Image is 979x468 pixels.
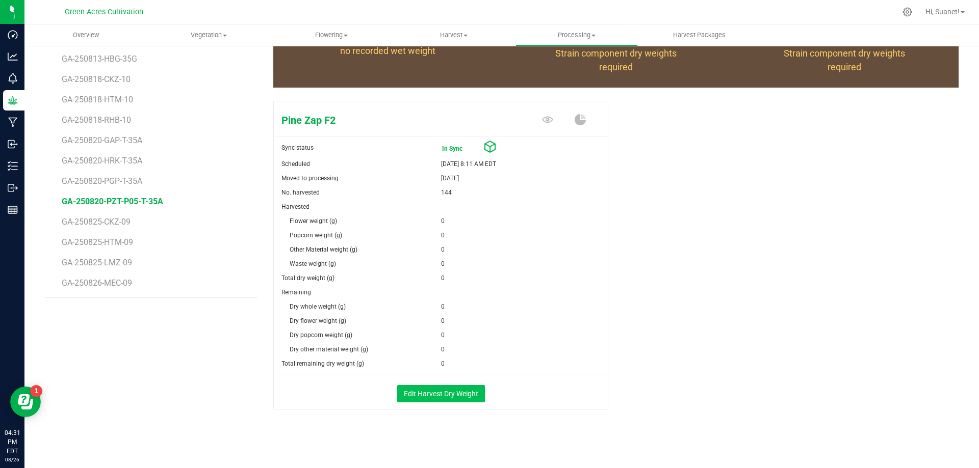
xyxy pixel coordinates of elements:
span: 0 [441,328,445,342]
span: GA-250813-HBG-35G [62,54,137,64]
span: GA-250818-RHB-10 [62,115,131,125]
span: 0 [441,271,445,285]
span: 144 [441,185,452,200]
span: 0 [441,342,445,356]
inline-svg: Inventory [8,161,18,171]
span: Green Acres Cultivation [65,8,143,16]
span: GA-250826-MEC-09 [62,278,132,288]
span: Flowering [270,31,392,40]
span: 0 [441,314,445,328]
div: Manage settings [901,7,914,17]
inline-svg: Grow [8,95,18,105]
span: Total dry weight (g) [281,274,334,282]
span: Total remaining dry weight (g) [281,360,364,367]
span: Dry whole weight (g) [290,303,346,310]
span: 0 [441,242,445,257]
span: GA-250820-PGP-T-35A [62,176,142,186]
span: GA-250820-PZT-P05-T-35A [62,197,163,206]
span: Vegetation [148,31,270,40]
inline-svg: Dashboard [8,30,18,40]
span: Popcorn weight (g) [290,232,342,239]
span: 0 [441,257,445,271]
span: Harvest Packages [659,31,739,40]
span: GA-250820-HRK-T-35A [62,156,142,166]
span: GA-250825-CKZ-09 [62,217,131,227]
inline-svg: Inbound [8,139,18,149]
span: GA-250825-LMZ-09 [62,258,132,267]
span: Pine Zap F2 [274,113,496,128]
span: Moved to processing [281,175,339,182]
span: Hi, Suanet! [925,8,960,16]
inline-svg: Monitoring [8,73,18,84]
button: Edit Harvest Dry Weight [397,385,485,402]
span: Sync status [281,144,314,151]
span: Strain component dry weights required [555,48,677,72]
a: Harvest [393,24,516,46]
inline-svg: Reports [8,205,18,215]
inline-svg: Analytics [8,51,18,62]
iframe: Resource center unread badge [30,385,42,397]
span: 0 [441,214,445,228]
span: [DATE] 8:11 AM EDT [441,157,496,171]
inline-svg: Manufacturing [8,117,18,127]
span: 0 [441,228,445,242]
span: In Sync [441,141,484,157]
group-info-box: Other Material weight % [738,14,951,88]
a: Overview [24,24,147,46]
span: [DATE] [441,171,459,185]
iframe: Resource center [10,387,41,417]
span: 0 [441,299,445,314]
span: Harvest [393,31,515,40]
p: 04:31 PM EDT [5,428,20,456]
span: No. harvested [281,189,320,196]
span: 0 [441,356,445,371]
span: Processing [516,31,638,40]
span: GA-250825-HTM-09 [62,237,133,247]
span: Dry other material weight (g) [290,346,368,353]
span: Dry flower weight (g) [290,317,346,324]
span: Dry popcorn weight (g) [290,332,352,339]
span: Harvested [281,203,310,210]
group-info-box: Moisture loss % [281,14,494,88]
span: GA-250820-GAP-T-35A [62,135,142,145]
p: 08/26 [5,456,20,463]
span: Not Yet Cured [484,141,496,157]
group-info-box: Flower weight % [509,14,723,88]
a: Flowering [270,24,393,46]
a: Processing [516,24,638,46]
a: Harvest Packages [638,24,761,46]
span: Flower weight (g) [290,217,337,225]
span: In Sync [442,142,483,156]
span: Scheduled [281,160,310,168]
inline-svg: Outbound [8,183,18,193]
span: Other Material weight (g) [290,246,357,253]
span: Remaining [281,289,311,296]
span: Overview [59,31,113,40]
span: Waste weight (g) [290,260,336,267]
span: GA-250818-CKZ-10 [62,74,131,84]
span: GA-250818-HTM-10 [62,95,133,104]
span: Strain component dry weights required [784,48,905,72]
a: Vegetation [147,24,270,46]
